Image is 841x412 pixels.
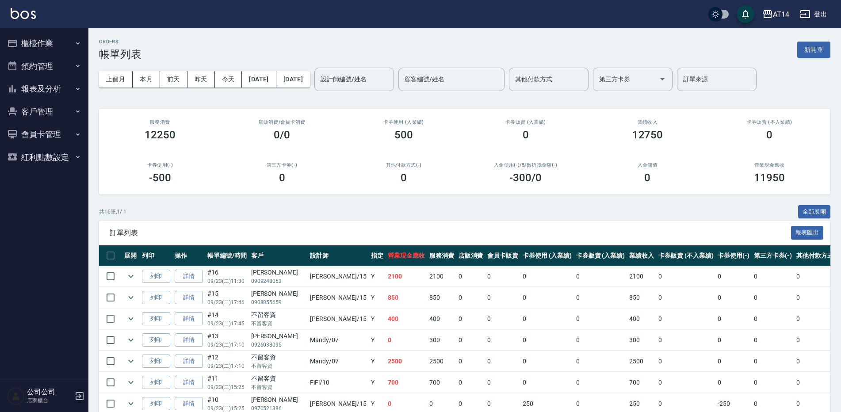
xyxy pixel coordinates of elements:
[369,309,386,329] td: Y
[251,332,306,341] div: [PERSON_NAME]
[386,266,427,287] td: 2100
[509,172,542,184] h3: -300 /0
[597,119,698,125] h2: 業績收入
[110,229,791,237] span: 訂單列表
[485,266,520,287] td: 0
[175,312,203,326] a: 詳情
[752,330,794,351] td: 0
[99,208,126,216] p: 共 16 筆, 1 / 1
[574,372,627,393] td: 0
[232,119,333,125] h2: 店販消費 /會員卡消費
[597,162,698,168] h2: 入金儲值
[485,245,520,266] th: 會員卡販賣
[251,395,306,404] div: [PERSON_NAME]
[574,266,627,287] td: 0
[205,266,249,287] td: #16
[207,298,247,306] p: 09/23 (二) 17:46
[715,330,752,351] td: 0
[715,287,752,308] td: 0
[574,351,627,372] td: 0
[752,287,794,308] td: 0
[386,287,427,308] td: 850
[232,162,333,168] h2: 第三方卡券(-)
[110,119,210,125] h3: 服務消費
[574,245,627,266] th: 卡券販賣 (入業績)
[207,341,247,349] p: 09/23 (二) 17:10
[308,330,369,351] td: Mandy /07
[719,119,820,125] h2: 卡券販賣 (不入業績)
[759,5,793,23] button: AT14
[798,205,831,219] button: 全部展開
[172,245,205,266] th: 操作
[485,330,520,351] td: 0
[752,266,794,287] td: 0
[149,172,171,184] h3: -500
[124,270,138,283] button: expand row
[627,351,656,372] td: 2500
[308,372,369,393] td: FiFi /10
[520,351,574,372] td: 0
[142,376,170,389] button: 列印
[308,309,369,329] td: [PERSON_NAME] /15
[386,309,427,329] td: 400
[205,245,249,266] th: 帳單編號/時間
[456,330,485,351] td: 0
[99,71,133,88] button: 上個月
[523,129,529,141] h3: 0
[485,351,520,372] td: 0
[719,162,820,168] h2: 營業現金應收
[4,77,85,100] button: 報表及分析
[485,287,520,308] td: 0
[249,245,308,266] th: 客戶
[520,372,574,393] td: 0
[205,309,249,329] td: #14
[520,266,574,287] td: 0
[308,266,369,287] td: [PERSON_NAME] /15
[27,397,72,404] p: 店家櫃台
[279,172,285,184] h3: 0
[175,333,203,347] a: 詳情
[251,383,306,391] p: 不留客資
[485,372,520,393] td: 0
[175,397,203,411] a: 詳情
[251,320,306,328] p: 不留客資
[797,42,830,58] button: 新開單
[791,226,824,240] button: 報表匯出
[353,119,454,125] h2: 卡券使用 (入業績)
[124,291,138,304] button: expand row
[124,376,138,389] button: expand row
[4,32,85,55] button: 櫃檯作業
[456,351,485,372] td: 0
[205,372,249,393] td: #11
[205,351,249,372] td: #12
[655,72,669,86] button: Open
[752,351,794,372] td: 0
[796,6,830,23] button: 登出
[207,383,247,391] p: 09/23 (二) 15:25
[627,245,656,266] th: 業績收入
[124,355,138,368] button: expand row
[308,287,369,308] td: [PERSON_NAME] /15
[369,372,386,393] td: Y
[251,298,306,306] p: 0908855659
[175,270,203,283] a: 詳情
[752,245,794,266] th: 第三方卡券(-)
[386,330,427,351] td: 0
[369,330,386,351] td: Y
[715,372,752,393] td: 0
[160,71,187,88] button: 前天
[427,266,456,287] td: 2100
[386,245,427,266] th: 營業現金應收
[715,351,752,372] td: 0
[627,309,656,329] td: 400
[308,351,369,372] td: Mandy /07
[656,372,715,393] td: 0
[308,245,369,266] th: 設計師
[251,353,306,362] div: 不留客資
[401,172,407,184] h3: 0
[456,287,485,308] td: 0
[386,351,427,372] td: 2500
[427,309,456,329] td: 400
[656,330,715,351] td: 0
[656,309,715,329] td: 0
